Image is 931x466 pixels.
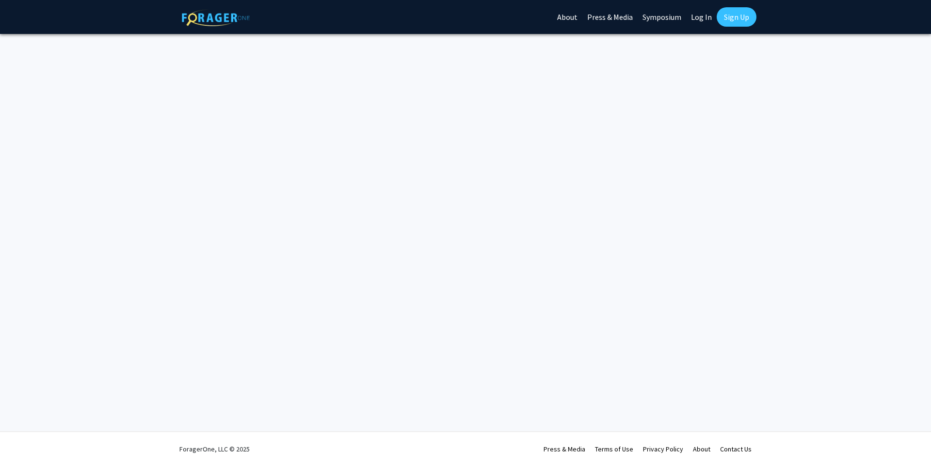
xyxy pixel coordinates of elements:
a: Press & Media [544,445,585,453]
a: Contact Us [720,445,752,453]
a: Sign Up [717,7,756,27]
a: Privacy Policy [643,445,683,453]
a: Terms of Use [595,445,633,453]
div: ForagerOne, LLC © 2025 [179,432,250,466]
img: ForagerOne Logo [182,9,250,26]
a: About [693,445,710,453]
